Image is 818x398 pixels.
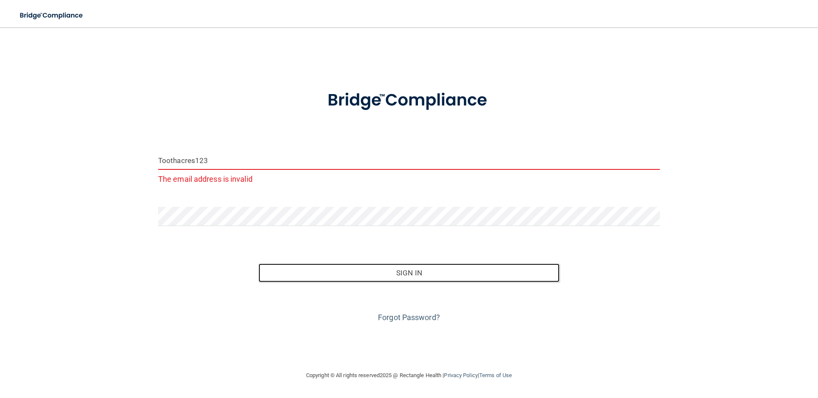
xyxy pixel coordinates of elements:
img: bridge_compliance_login_screen.278c3ca4.svg [310,78,508,123]
a: Forgot Password? [378,313,440,322]
a: Privacy Policy [444,372,477,378]
button: Sign In [258,263,560,282]
div: Copyright © All rights reserved 2025 @ Rectangle Health | | [254,362,564,389]
p: The email address is invalid [158,172,660,186]
img: bridge_compliance_login_screen.278c3ca4.svg [13,7,91,24]
a: Terms of Use [479,372,512,378]
input: Email [158,151,660,170]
